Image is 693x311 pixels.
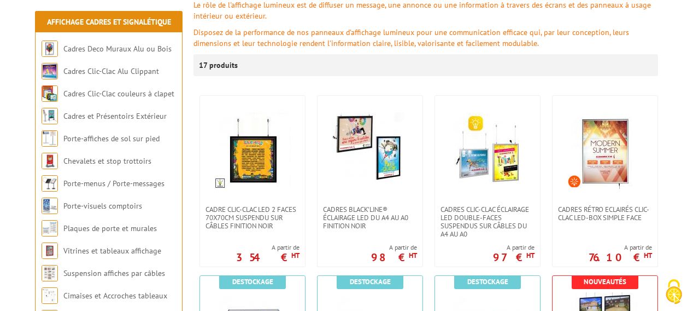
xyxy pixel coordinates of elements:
[567,112,643,189] img: Cadres Rétro Eclairés Clic-Clac LED-Box simple face
[655,274,693,311] button: Cookies (fenêtre modale)
[63,66,159,76] a: Cadres Clic-Clac Alu Clippant
[323,205,417,230] span: Cadres Black’Line® éclairage LED du A4 au A0 finition noir
[63,134,160,143] a: Porte-affiches de sol sur pied
[42,287,58,304] img: Cimaises et Accroches tableaux
[350,277,391,286] b: Destockage
[584,277,626,286] b: Nouveautés
[371,243,417,252] span: A partir de
[236,254,299,261] p: 354 €
[526,251,535,260] sup: HT
[42,153,58,169] img: Chevalets et stop trottoirs
[441,205,535,238] span: Cadres clic-clac éclairage LED double-faces suspendus sur câbles du A4 au A0
[42,175,58,192] img: Porte-menus / Porte-messages
[42,220,58,237] img: Plaques de porte et murales
[589,243,652,252] span: A partir de
[47,17,171,27] a: Affichage Cadres et Signalétique
[42,130,58,147] img: Porte-affiches de sol sur pied
[63,44,172,54] a: Cadres Deco Muraux Alu ou Bois
[332,112,408,189] img: Cadres Black’Line® éclairage LED du A4 au A0 finition noir
[63,268,165,278] a: Suspension affiches par câbles
[558,205,652,222] span: Cadres Rétro Eclairés Clic-Clac LED-Box simple face
[42,63,58,79] img: Cadres Clic-Clac Alu Clippant
[318,205,422,230] a: Cadres Black’Line® éclairage LED du A4 au A0 finition noir
[63,223,157,233] a: Plaques de porte et murales
[493,254,535,261] p: 97 €
[42,108,58,124] img: Cadres et Présentoirs Extérieur
[232,277,273,286] b: Destockage
[553,205,657,222] a: Cadres Rétro Eclairés Clic-Clac LED-Box simple face
[199,54,240,76] p: 17 produits
[193,27,629,48] font: Disposez de la performance de nos panneaux d'affichage lumineux pour une communication efficace q...
[63,89,174,99] a: Cadres Clic-Clac couleurs à clapet
[63,291,167,301] a: Cimaises et Accroches tableaux
[63,178,165,188] a: Porte-menus / Porte-messages
[371,254,417,261] p: 98 €
[42,41,58,57] img: Cadres Deco Muraux Alu ou Bois
[214,112,291,189] img: Cadre Clic-Clac LED 2 faces 70x70cm suspendu sur câbles finition noir
[200,205,305,230] a: Cadre Clic-Clac LED 2 faces 70x70cm suspendu sur câbles finition noir
[236,243,299,252] span: A partir de
[467,277,508,286] b: Destockage
[42,198,58,214] img: Porte-visuels comptoirs
[63,156,151,166] a: Chevalets et stop trottoirs
[660,278,688,306] img: Cookies (fenêtre modale)
[409,251,417,260] sup: HT
[63,111,167,121] a: Cadres et Présentoirs Extérieur
[63,201,142,211] a: Porte-visuels comptoirs
[291,251,299,260] sup: HT
[42,243,58,259] img: Vitrines et tableaux affichage
[42,85,58,102] img: Cadres Clic-Clac couleurs à clapet
[42,265,58,281] img: Suspension affiches par câbles
[589,254,652,261] p: 76.10 €
[435,205,540,238] a: Cadres clic-clac éclairage LED double-faces suspendus sur câbles du A4 au A0
[493,243,535,252] span: A partir de
[449,112,526,189] img: Cadres clic-clac éclairage LED double-faces suspendus sur câbles du A4 au A0
[63,246,161,256] a: Vitrines et tableaux affichage
[205,205,299,230] span: Cadre Clic-Clac LED 2 faces 70x70cm suspendu sur câbles finition noir
[644,251,652,260] sup: HT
